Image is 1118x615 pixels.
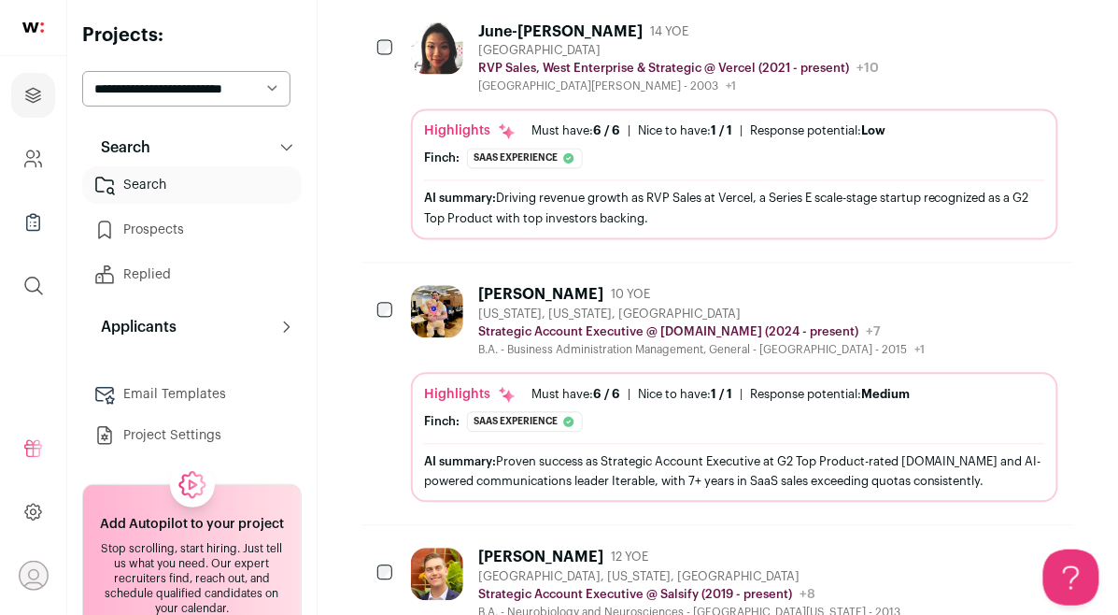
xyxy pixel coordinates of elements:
[467,412,583,433] div: Saas experience
[531,388,910,403] ul: | |
[82,417,302,454] a: Project Settings
[611,551,648,565] span: 12 YOE
[861,125,885,137] span: Low
[478,325,858,340] p: Strategic Account Executive @ [DOMAIN_NAME] (2024 - present)
[82,211,302,249] a: Prospects
[411,22,463,75] img: 426374c4351a7f2fa1153d717fab70bc6c6f5ab070bfd8d3aa0ccb05fdd3c528
[82,22,302,49] h2: Projects:
[424,452,1045,492] div: Proven success as Strategic Account Executive at G2 Top Product-rated [DOMAIN_NAME] and AI-powere...
[478,549,603,567] div: [PERSON_NAME]
[711,389,732,401] span: 1 / 1
[411,22,1058,239] a: June-[PERSON_NAME] 14 YOE [GEOGRAPHIC_DATA] RVP Sales, West Enterprise & Strategic @ Vercel (2021...
[711,125,732,137] span: 1 / 1
[411,286,1058,503] a: [PERSON_NAME] 10 YOE [US_STATE], [US_STATE], [GEOGRAPHIC_DATA] Strategic Account Executive @ [DOM...
[800,589,815,602] span: +8
[11,200,55,245] a: Company Lists
[424,386,517,405] div: Highlights
[100,515,284,534] h2: Add Autopilot to your project
[650,24,688,39] span: 14 YOE
[531,388,620,403] div: Must have:
[424,122,517,141] div: Highlights
[19,561,49,591] button: Open dropdown
[856,63,879,76] span: +10
[82,376,302,413] a: Email Templates
[478,307,925,322] div: [US_STATE], [US_STATE], [GEOGRAPHIC_DATA]
[82,256,302,293] a: Replied
[478,343,925,358] div: B.A. - Business Administration Management, General - [GEOGRAPHIC_DATA] - 2015
[478,62,849,77] p: RVP Sales, West Enterprise & Strategic @ Vercel (2021 - present)
[424,456,496,468] span: AI summary:
[82,308,302,346] button: Applicants
[424,415,460,430] div: Finch:
[866,326,881,339] span: +7
[411,549,463,601] img: 13c7605876028f36597186fc8205690c98c20951a3e65fe632d65b9937bdb4e2
[411,286,463,338] img: 84c12c9ea382ed9da88d94c24657f11b465331f736aba36c8d883c25dfd00a6b
[478,44,879,59] div: [GEOGRAPHIC_DATA]
[726,81,736,93] span: +1
[750,124,885,139] div: Response potential:
[82,129,302,166] button: Search
[531,124,885,139] ul: | |
[478,79,879,94] div: [GEOGRAPHIC_DATA][PERSON_NAME] - 2003
[11,136,55,181] a: Company and ATS Settings
[593,125,620,137] span: 6 / 6
[750,388,910,403] div: Response potential:
[478,570,900,585] div: [GEOGRAPHIC_DATA], [US_STATE], [GEOGRAPHIC_DATA]
[478,22,643,41] div: June-[PERSON_NAME]
[611,288,650,303] span: 10 YOE
[82,166,302,204] a: Search
[467,149,583,169] div: Saas experience
[22,22,44,33] img: wellfound-shorthand-0d5821cbd27db2630d0214b213865d53afaa358527fdda9d0ea32b1df1b89c2c.svg
[531,124,620,139] div: Must have:
[1043,550,1099,606] iframe: Help Scout Beacon - Open
[478,286,603,305] div: [PERSON_NAME]
[90,316,177,338] p: Applicants
[424,189,1045,228] div: Driving revenue growth as RVP Sales at Vercel, a Series E scale-stage startup recognized as a G2 ...
[424,151,460,166] div: Finch:
[90,136,150,159] p: Search
[11,73,55,118] a: Projects
[424,193,496,205] span: AI summary:
[861,389,910,401] span: Medium
[478,588,792,603] p: Strategic Account Executive @ Salsify (2019 - present)
[593,389,620,401] span: 6 / 6
[914,345,925,356] span: +1
[638,124,732,139] div: Nice to have:
[638,388,732,403] div: Nice to have:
